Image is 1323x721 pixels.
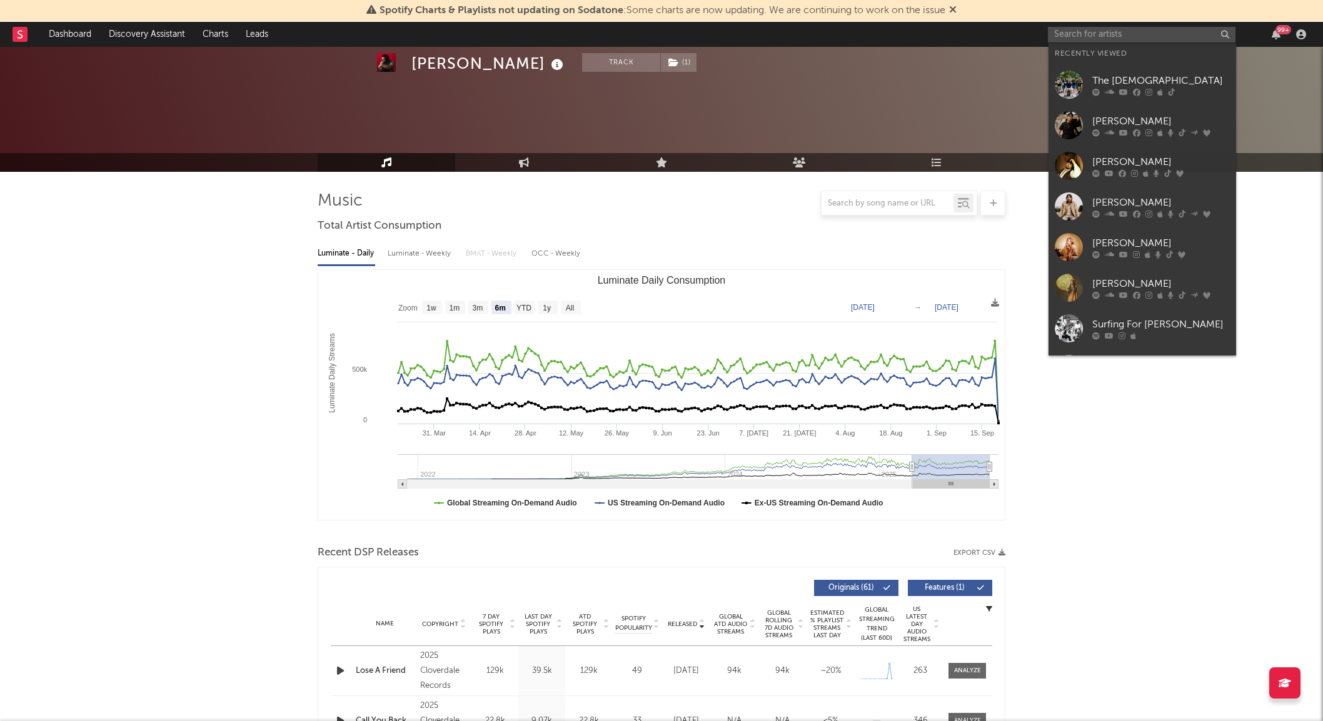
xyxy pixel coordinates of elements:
[914,303,922,312] text: →
[352,365,367,373] text: 500k
[1092,236,1230,251] div: [PERSON_NAME]
[447,499,577,507] text: Global Streaming On-Demand Audio
[858,605,895,643] div: Global Streaming Trend (Last 60D)
[559,429,584,437] text: 12. May
[582,53,660,72] button: Track
[660,53,697,72] span: ( 1 )
[615,614,652,633] span: Spotify Popularity
[1092,317,1230,332] div: Surfing For [PERSON_NAME]
[422,620,458,628] span: Copyright
[713,665,755,677] div: 94k
[835,429,855,437] text: 4. Aug
[949,6,957,16] span: Dismiss
[822,584,880,592] span: Originals ( 61 )
[668,620,697,628] span: Released
[1092,195,1230,210] div: [PERSON_NAME]
[1049,64,1236,105] a: The [DEMOGRAPHIC_DATA]
[450,304,460,312] text: 1m
[935,303,958,312] text: [DATE]
[1049,227,1236,267] a: [PERSON_NAME]
[661,53,697,72] button: (1)
[908,580,992,596] button: Features(1)
[1048,27,1235,42] input: Search for artists
[927,429,947,437] text: 1. Sep
[739,429,768,437] text: 7. [DATE]
[473,304,483,312] text: 3m
[380,6,623,16] span: Spotify Charts & Playlists not updating on Sodatone
[100,22,194,47] a: Discovery Assistant
[40,22,100,47] a: Dashboard
[916,584,973,592] span: Features ( 1 )
[665,665,707,677] div: [DATE]
[495,304,506,312] text: 6m
[810,665,852,677] div: ~ 20 %
[755,499,883,507] text: Ex-US Streaming On-Demand Audio
[1092,73,1230,88] div: The [DEMOGRAPHIC_DATA]
[356,665,414,677] a: Lose A Friend
[1049,186,1236,227] a: [PERSON_NAME]
[1049,349,1236,389] a: [PERSON_NAME]
[653,429,672,437] text: 9. Jun
[1049,267,1236,308] a: [PERSON_NAME]
[902,665,939,677] div: 263
[615,665,659,677] div: 49
[475,665,515,677] div: 129k
[1049,146,1236,186] a: [PERSON_NAME]
[516,304,531,312] text: YTD
[318,219,441,234] span: Total Artist Consumption
[328,333,336,412] text: Luminate Daily Streams
[762,665,803,677] div: 94k
[469,429,491,437] text: 14. Apr
[1049,308,1236,349] a: Surfing For [PERSON_NAME]
[814,580,898,596] button: Originals(61)
[568,613,601,635] span: ATD Spotify Plays
[398,304,418,312] text: Zoom
[531,243,581,264] div: OCC - Weekly
[1049,105,1236,146] a: [PERSON_NAME]
[515,429,536,437] text: 28. Apr
[411,53,566,74] div: [PERSON_NAME]
[1272,29,1280,39] button: 99+
[598,275,726,286] text: Luminate Daily Consumption
[388,243,453,264] div: Luminate - Weekly
[356,619,414,629] div: Name
[697,429,720,437] text: 23. Jun
[521,665,562,677] div: 39.5k
[475,613,508,635] span: 7 Day Spotify Plays
[237,22,277,47] a: Leads
[851,303,875,312] text: [DATE]
[566,304,574,312] text: All
[783,429,816,437] text: 21. [DATE]
[420,649,468,694] div: 2025 Cloverdale Records
[423,429,446,437] text: 31. Mar
[568,665,609,677] div: 129k
[810,609,844,639] span: Estimated % Playlist Streams Last Day
[608,499,725,507] text: US Streaming On-Demand Audio
[713,613,748,635] span: Global ATD Audio Streams
[902,605,932,643] span: US Latest Day Audio Streams
[1092,154,1230,169] div: [PERSON_NAME]
[318,270,1005,520] svg: Luminate Daily Consumption
[543,304,551,312] text: 1y
[1055,46,1230,61] div: Recently Viewed
[1092,276,1230,291] div: [PERSON_NAME]
[521,613,555,635] span: Last Day Spotify Plays
[318,243,375,264] div: Luminate - Daily
[822,199,953,209] input: Search by song name or URL
[953,549,1005,557] button: Export CSV
[1275,25,1291,34] div: 99 +
[762,609,796,639] span: Global Rolling 7D Audio Streams
[426,304,436,312] text: 1w
[363,416,367,424] text: 0
[879,429,902,437] text: 18. Aug
[970,429,994,437] text: 15. Sep
[318,545,419,560] span: Recent DSP Releases
[1092,114,1230,129] div: [PERSON_NAME]
[605,429,630,437] text: 26. May
[380,6,945,16] span: : Some charts are now updating. We are continuing to work on the issue
[194,22,237,47] a: Charts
